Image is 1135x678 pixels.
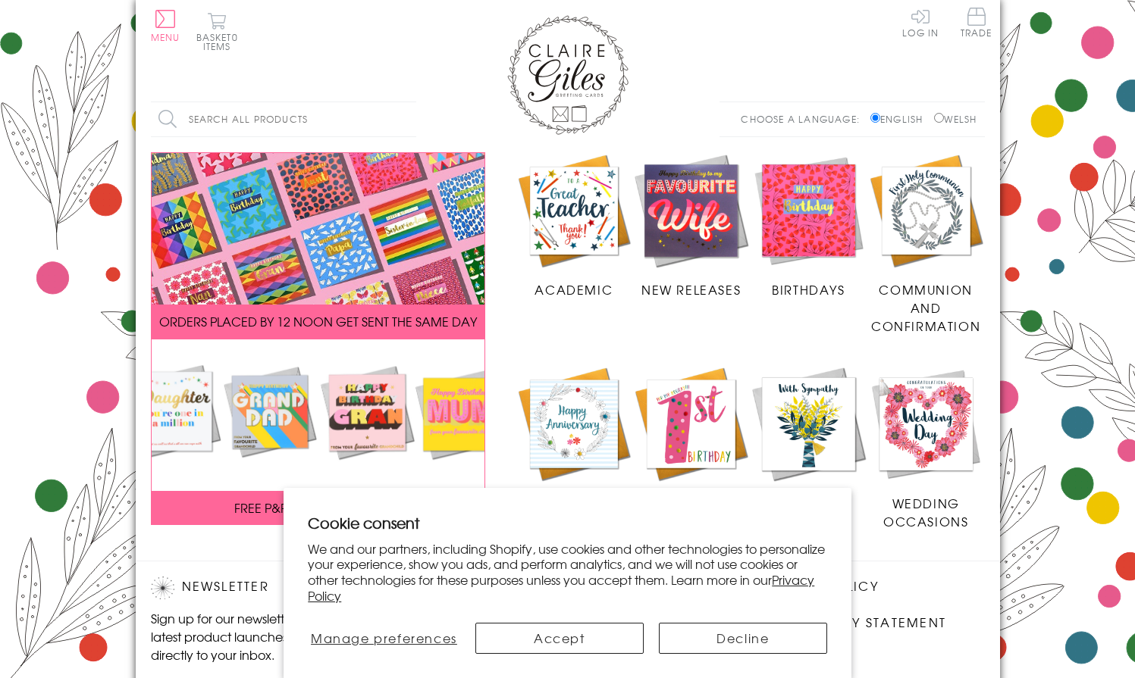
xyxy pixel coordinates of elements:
a: Wedding Occasions [867,365,985,530]
button: Decline [659,623,827,654]
label: Welsh [934,112,977,126]
a: Communion and Confirmation [867,152,985,336]
span: Menu [151,30,180,44]
a: Age Cards [632,365,750,512]
a: Accessibility Statement [757,613,946,633]
button: Manage preferences [308,623,459,654]
span: Academic [535,280,613,298]
a: Anniversary [516,365,633,512]
input: Search [401,102,416,136]
a: Academic [516,152,633,299]
button: Basket0 items [196,12,238,51]
button: Menu [151,10,180,42]
a: Sympathy [750,365,867,512]
button: Accept [475,623,644,654]
span: Communion and Confirmation [871,280,980,335]
input: Search all products [151,102,416,136]
p: Sign up for our newsletter to receive the latest product launches, news and offers directly to yo... [151,609,409,664]
span: 0 items [203,30,238,53]
a: Birthdays [750,152,867,299]
a: Trade [961,8,992,40]
h2: Newsletter [151,576,409,599]
span: FREE P&P ON ALL UK ORDERS [234,498,401,517]
a: New Releases [632,152,750,299]
a: Privacy Policy [308,570,814,605]
p: We and our partners, including Shopify, use cookies and other technologies to personalize your ex... [308,541,827,604]
input: English [870,113,880,123]
span: ORDERS PLACED BY 12 NOON GET SENT THE SAME DAY [159,312,477,330]
span: Manage preferences [311,629,457,647]
h2: Cookie consent [308,512,827,533]
a: Log In [902,8,939,37]
span: New Releases [641,280,741,298]
input: Welsh [934,113,944,123]
label: English [870,112,930,126]
span: Wedding Occasions [883,494,968,530]
img: Claire Giles Greetings Cards [507,15,629,135]
p: Choose a language: [741,112,867,126]
span: Birthdays [772,280,845,298]
span: Trade [961,8,992,37]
